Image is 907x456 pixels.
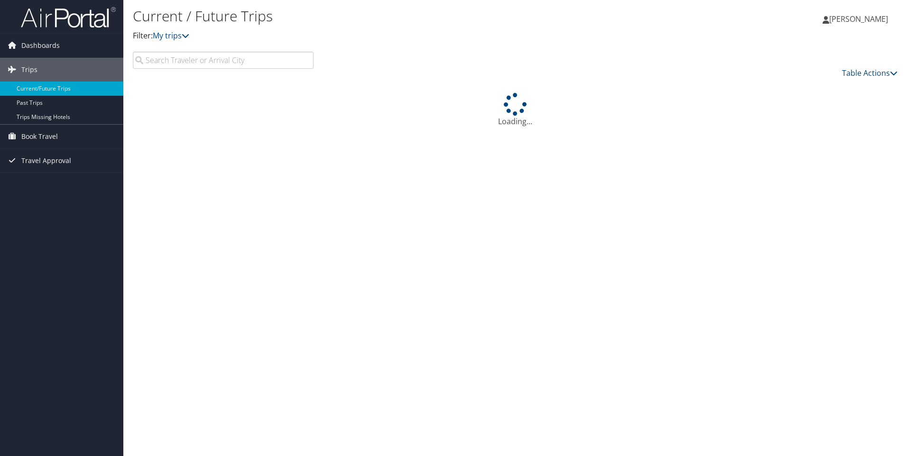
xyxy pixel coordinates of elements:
div: Loading... [133,93,898,127]
p: Filter: [133,30,643,42]
a: My trips [153,30,189,41]
span: Travel Approval [21,149,71,173]
a: [PERSON_NAME] [823,5,898,33]
span: Trips [21,58,37,82]
span: [PERSON_NAME] [829,14,888,24]
span: Book Travel [21,125,58,148]
img: airportal-logo.png [21,6,116,28]
a: Table Actions [842,68,898,78]
input: Search Traveler or Arrival City [133,52,314,69]
h1: Current / Future Trips [133,6,643,26]
span: Dashboards [21,34,60,57]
